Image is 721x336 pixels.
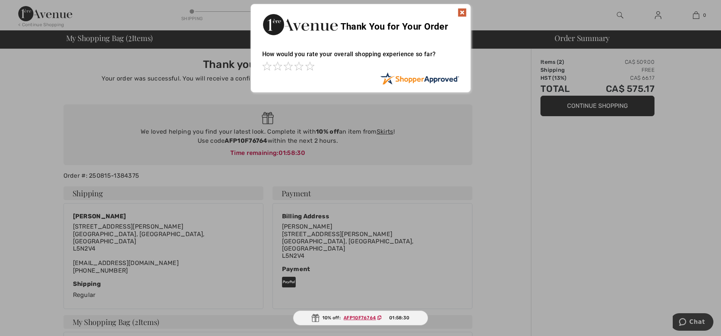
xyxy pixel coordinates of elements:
ins: AFP10F76764 [344,315,376,320]
span: Thank You for Your Order [341,21,448,32]
img: x [458,8,467,17]
div: How would you rate your overall shopping experience so far? [262,43,459,72]
img: Thank You for Your Order [262,12,338,37]
div: 10% off: [293,311,428,325]
img: Gift.svg [312,314,319,322]
span: 01:58:30 [389,314,409,321]
span: Chat [17,5,32,12]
